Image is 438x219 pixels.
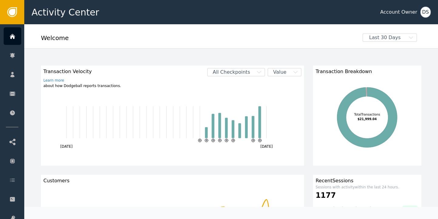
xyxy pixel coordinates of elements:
span: Transaction Velocity [43,68,121,75]
button: DS [420,7,431,18]
rect: Transaction2025-08-13 [212,114,214,138]
div: about how Dodgeball reports transactions. [43,78,121,89]
div: Sessions with activity within the last 24 hours. [315,184,419,190]
button: Last 30 Days [358,33,421,42]
rect: Transaction2025-08-15 [225,118,228,138]
rect: Transaction2025-08-20 [258,106,261,138]
div: Welcome [41,33,358,47]
text: [DATE] [261,144,273,149]
span: Value [268,69,291,76]
text: [DATE] [60,144,73,149]
tspan: $21,999.04 [358,117,377,121]
button: Value [268,68,302,76]
span: 125 [409,206,416,212]
div: Recent Sessions [315,177,419,184]
button: All Checkpoints [207,68,265,76]
rect: Transaction2025-08-12 [205,127,208,138]
span: Last 30 Days [363,34,407,41]
span: Activity Center [32,5,99,19]
a: Learn more [43,78,121,83]
span: Transaction Breakdown [315,68,372,75]
span: All Checkpoints [208,69,255,76]
rect: Transaction2025-08-17 [238,123,241,138]
div: Account Owner [380,8,417,16]
div: Compared to the previous 24 hours [315,206,380,213]
div: Customers [43,177,302,184]
rect: Transaction2025-08-19 [252,116,254,138]
rect: Transaction2025-08-16 [232,120,234,138]
rect: Transaction2025-08-14 [218,113,221,138]
tspan: Total Transactions [354,113,380,116]
div: 1177 [315,190,419,201]
rect: Transaction2025-08-18 [245,116,248,138]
